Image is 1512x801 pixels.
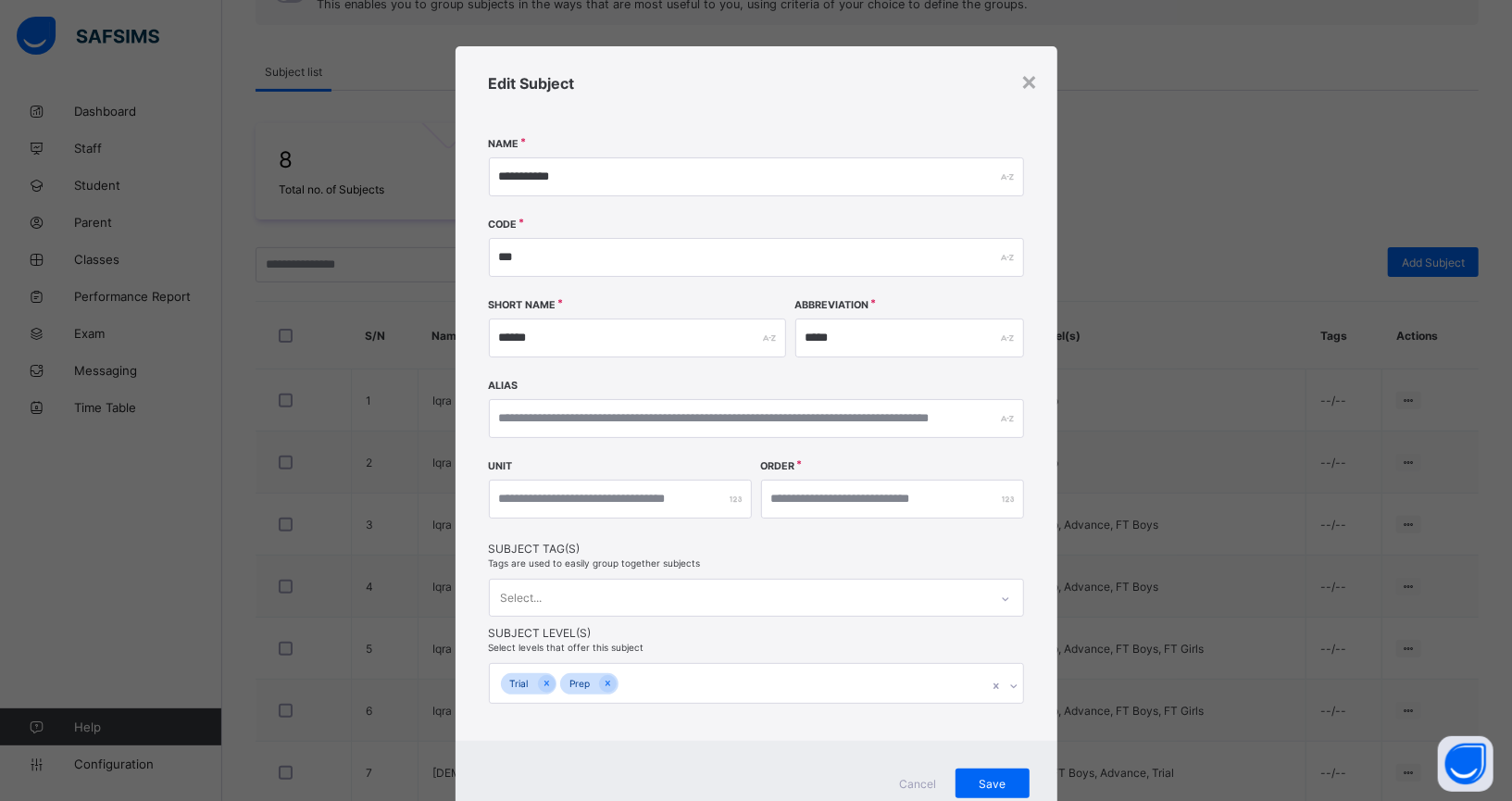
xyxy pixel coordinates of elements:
[501,673,538,695] div: Trial
[560,673,599,695] div: Prep
[489,219,518,231] label: Code
[1438,736,1493,792] button: Open asap
[489,460,513,472] label: Unit
[489,380,519,392] label: Alias
[489,642,644,653] span: Select levels that offer this subject
[761,460,795,472] label: Order
[489,74,575,93] span: Edit Subject
[795,299,869,311] label: Abbreviation
[489,542,1024,556] span: Subject Tag(s)
[489,138,519,150] label: Name
[489,626,1024,640] span: Subject Level(s)
[896,777,941,791] span: Cancel
[1021,65,1039,96] div: ×
[489,557,701,569] span: Tags are used to easily group together subjects
[501,581,543,616] div: Select...
[489,299,556,311] label: Short Name
[969,777,1016,791] span: Save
